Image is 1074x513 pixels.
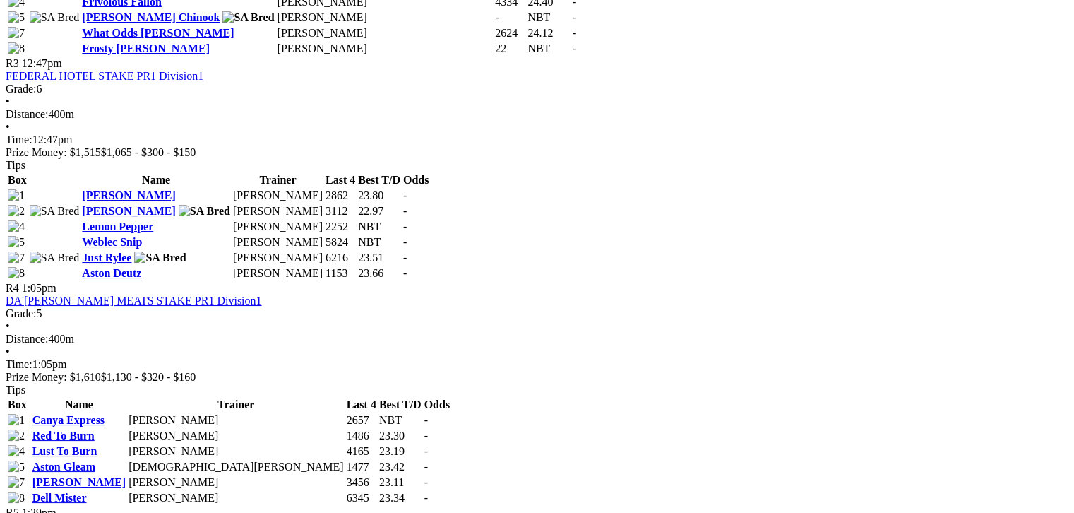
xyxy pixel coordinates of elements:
td: [PERSON_NAME] [128,444,345,459]
td: [PERSON_NAME] [277,11,494,25]
span: Time: [6,134,32,146]
img: 7 [8,476,25,489]
a: What Odds [PERSON_NAME] [82,27,234,39]
span: R4 [6,282,19,294]
td: NBT [527,42,571,56]
a: Just Rylee [82,252,131,264]
td: [PERSON_NAME] [128,413,345,427]
td: [PERSON_NAME] [277,42,494,56]
span: - [424,414,428,426]
td: [PERSON_NAME] [128,476,345,490]
th: Best T/D [357,173,401,187]
a: [PERSON_NAME] [32,476,126,488]
td: 23.30 [378,429,422,443]
span: - [403,236,407,248]
img: 1 [8,189,25,202]
a: [PERSON_NAME] [82,189,175,201]
img: 5 [8,11,25,24]
div: Prize Money: $1,515 [6,146,1068,159]
th: Name [32,398,126,412]
a: Canya Express [32,414,105,426]
td: [PERSON_NAME] [232,220,323,234]
td: 23.66 [357,266,401,281]
span: Grade: [6,307,37,319]
td: 22.97 [357,204,401,218]
div: 1:05pm [6,358,1068,371]
td: 24.12 [527,26,571,40]
img: SA Bred [134,252,186,264]
img: SA Bred [30,252,80,264]
img: 5 [8,461,25,473]
span: • [6,121,10,133]
img: 7 [8,252,25,264]
span: - [424,461,428,473]
td: [PERSON_NAME] [232,189,323,203]
span: Box [8,399,27,411]
a: Aston Gleam [32,461,95,473]
th: Best T/D [378,398,422,412]
span: 1:05pm [22,282,56,294]
td: 1486 [346,429,377,443]
span: - [403,189,407,201]
span: $1,065 - $300 - $150 [101,146,196,158]
a: Frosty [PERSON_NAME] [82,42,210,54]
span: - [424,430,428,442]
span: - [424,492,428,504]
td: 3112 [325,204,356,218]
a: Dell Mister [32,492,87,504]
a: [PERSON_NAME] Chinook [82,11,220,23]
span: Time: [6,358,32,370]
span: Distance: [6,108,48,120]
span: - [403,267,407,279]
a: Weblec Snip [82,236,142,248]
th: Trainer [232,173,323,187]
img: SA Bred [30,205,80,218]
td: 2657 [346,413,377,427]
th: Last 4 [325,173,356,187]
img: SA Bred [222,11,274,24]
span: $1,130 - $320 - $160 [101,371,196,383]
a: Red To Burn [32,430,95,442]
span: Tips [6,384,25,396]
td: 6345 [346,491,377,505]
th: Trainer [128,398,345,412]
td: 2252 [325,220,356,234]
img: 2 [8,205,25,218]
td: [PERSON_NAME] [232,235,323,249]
td: [PERSON_NAME] [128,491,345,505]
img: 8 [8,492,25,505]
span: R3 [6,57,19,69]
a: Lust To Burn [32,445,97,457]
img: 5 [8,236,25,249]
td: 23.80 [357,189,401,203]
td: 1153 [325,266,356,281]
a: [PERSON_NAME] [82,205,175,217]
td: NBT [527,11,571,25]
div: 400m [6,108,1068,121]
td: 1477 [346,460,377,474]
div: Prize Money: $1,610 [6,371,1068,384]
td: [PERSON_NAME] [232,251,323,265]
td: 23.19 [378,444,422,459]
th: Last 4 [346,398,377,412]
td: NBT [357,235,401,249]
a: Aston Deutz [82,267,141,279]
img: 7 [8,27,25,40]
img: 4 [8,445,25,458]
span: - [573,11,576,23]
td: 4165 [346,444,377,459]
img: 2 [8,430,25,442]
th: Odds [402,173,429,187]
span: Distance: [6,333,48,345]
a: FEDERAL HOTEL STAKE PR1 Division1 [6,70,203,82]
th: Odds [424,398,451,412]
th: Name [81,173,231,187]
td: [PERSON_NAME] [232,204,323,218]
span: - [403,220,407,232]
img: 1 [8,414,25,427]
span: - [403,205,407,217]
td: 22 [494,42,525,56]
img: 4 [8,220,25,233]
span: • [6,95,10,107]
td: [DEMOGRAPHIC_DATA][PERSON_NAME] [128,460,345,474]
